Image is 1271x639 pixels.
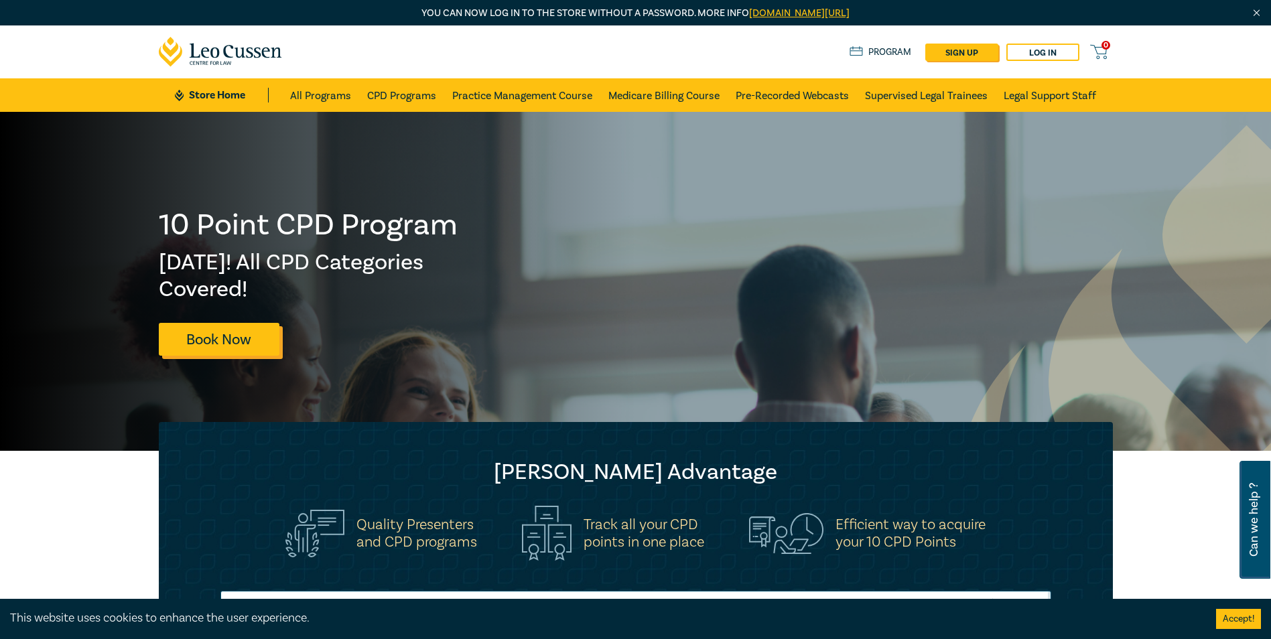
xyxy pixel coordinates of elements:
[159,6,1113,21] p: You can now log in to the store without a password. More info
[159,208,459,242] h1: 10 Point CPD Program
[1101,41,1110,50] span: 0
[290,78,351,112] a: All Programs
[159,249,459,303] h2: [DATE]! All CPD Categories Covered!
[356,516,477,551] h5: Quality Presenters and CPD programs
[749,7,850,19] a: [DOMAIN_NAME][URL]
[159,323,279,356] a: Book Now
[367,78,436,112] a: CPD Programs
[850,45,912,60] a: Program
[749,513,823,553] img: Efficient way to acquire<br>your 10 CPD Points
[1251,7,1262,19] img: Close
[1004,78,1096,112] a: Legal Support Staff
[925,44,998,61] a: sign up
[1006,44,1079,61] a: Log in
[736,78,849,112] a: Pre-Recorded Webcasts
[186,459,1086,486] h2: [PERSON_NAME] Advantage
[1248,469,1260,571] span: Can we help ?
[10,610,1196,627] div: This website uses cookies to enhance the user experience.
[452,78,592,112] a: Practice Management Course
[175,88,268,102] a: Store Home
[1216,609,1261,629] button: Accept cookies
[285,510,344,557] img: Quality Presenters<br>and CPD programs
[835,516,986,551] h5: Efficient way to acquire your 10 CPD Points
[584,516,704,551] h5: Track all your CPD points in one place
[522,506,572,561] img: Track all your CPD<br>points in one place
[865,78,988,112] a: Supervised Legal Trainees
[608,78,720,112] a: Medicare Billing Course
